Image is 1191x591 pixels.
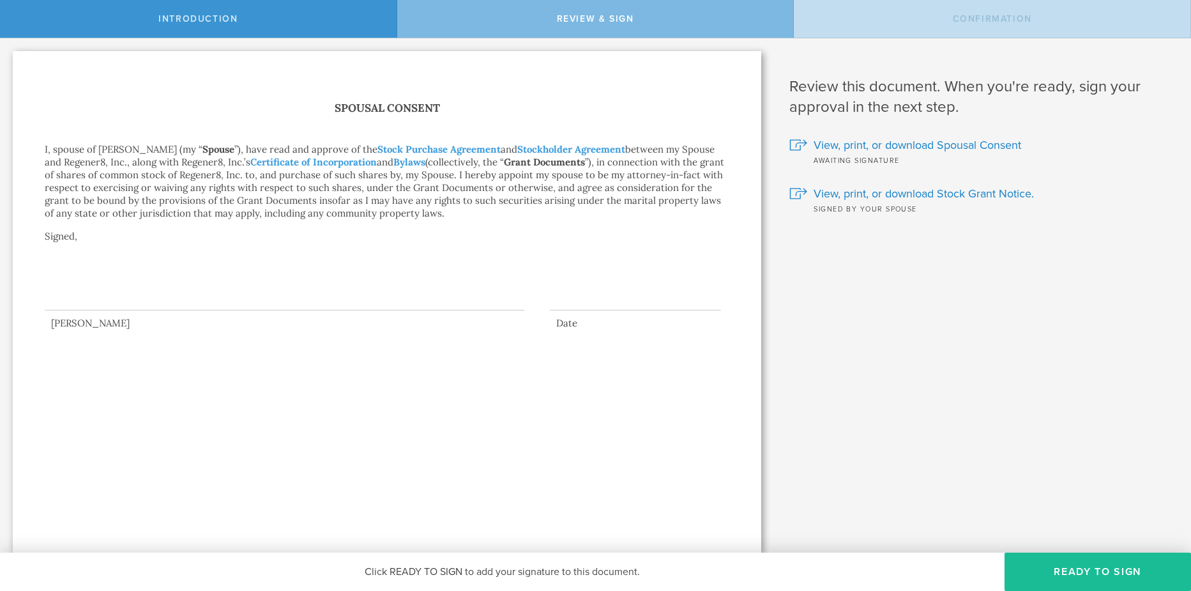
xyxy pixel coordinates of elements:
[45,230,729,268] p: Signed,
[789,77,1172,118] h1: Review this document. When you're ready, sign your approval in the next step.
[158,13,238,24] span: Introduction
[789,153,1172,166] div: Awaiting signature
[45,99,729,118] h1: Spousal Consent
[504,156,585,168] strong: Grant Documents
[517,143,625,155] a: Stockholder Agreement
[393,156,425,168] a: Bylaws
[365,565,640,578] span: Click READY TO SIGN to add your signature to this document.
[789,202,1172,215] div: Signed by your spouse
[202,143,234,155] strong: Spouse
[45,317,524,330] div: [PERSON_NAME]
[814,185,1034,202] span: View, print, or download Stock Grant Notice.
[814,137,1021,153] span: View, print, or download Spousal Consent
[250,156,377,168] a: Certificate of Incorporation
[550,317,721,330] div: Date
[377,143,501,155] a: Stock Purchase Agreement
[953,13,1032,24] span: Confirmation
[1005,553,1191,591] button: Ready to Sign
[45,143,729,220] p: I, spouse of [PERSON_NAME] (my “ ”), have read and approve of the and between my Spouse and Regen...
[557,13,634,24] span: Review & Sign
